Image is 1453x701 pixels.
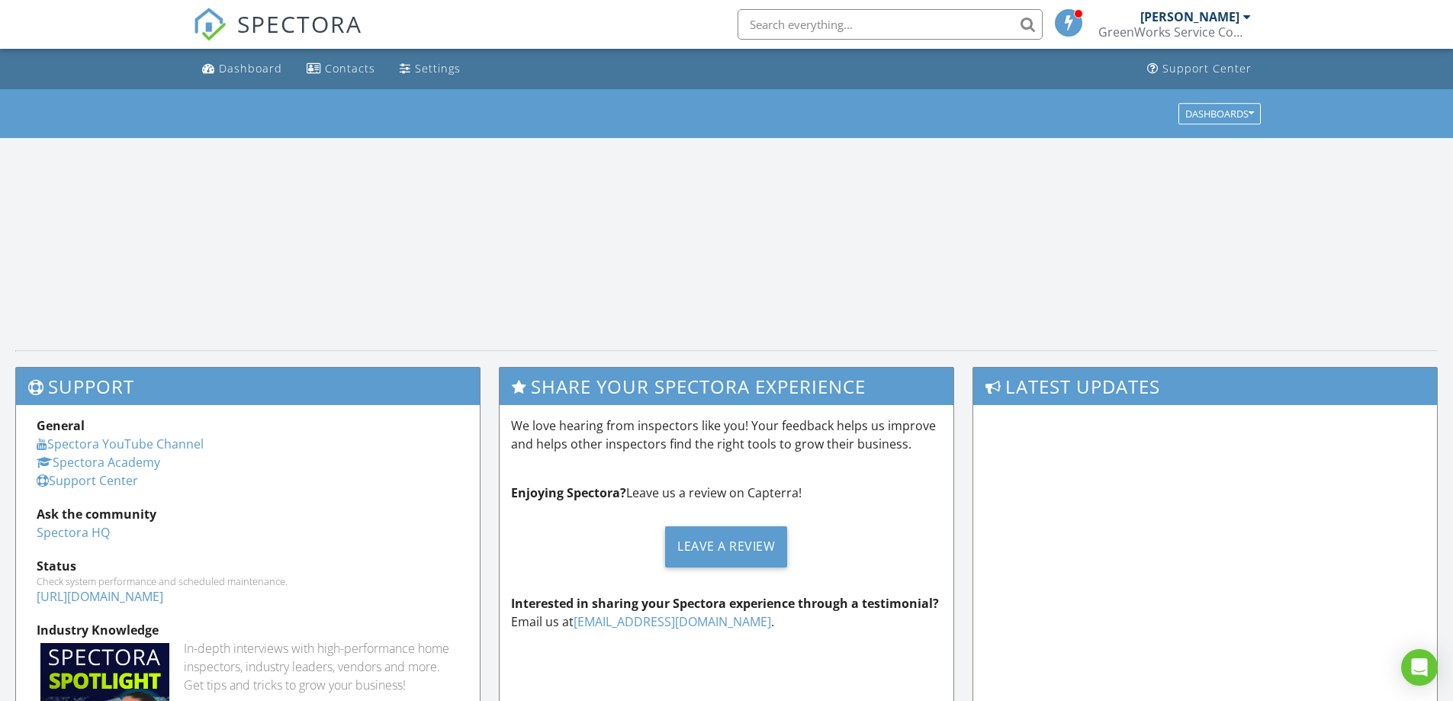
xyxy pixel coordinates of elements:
span: SPECTORA [237,8,362,40]
div: Leave a Review [665,526,787,568]
p: Email us at . [511,594,943,631]
input: Search everything... [738,9,1043,40]
a: Contacts [301,55,381,83]
div: Contacts [325,61,375,76]
a: Settings [394,55,467,83]
strong: Enjoying Spectora? [511,484,626,501]
a: Spectora HQ [37,524,110,541]
a: SPECTORA [193,21,362,53]
p: We love hearing from inspectors like you! Your feedback helps us improve and helps other inspecto... [511,416,943,453]
a: [URL][DOMAIN_NAME] [37,588,163,605]
h3: Latest Updates [973,368,1437,405]
a: Dashboard [196,55,288,83]
button: Dashboards [1178,103,1261,124]
div: Settings [415,61,461,76]
div: Industry Knowledge [37,621,459,639]
div: Support Center [1162,61,1252,76]
a: Support Center [37,472,138,489]
a: Support Center [1141,55,1258,83]
p: Leave us a review on Capterra! [511,484,943,502]
div: Status [37,557,459,575]
a: Leave a Review [511,514,943,579]
a: Spectora Academy [37,454,160,471]
div: GreenWorks Service Company [1098,24,1251,40]
a: [EMAIL_ADDRESS][DOMAIN_NAME] [574,613,771,630]
div: Check system performance and scheduled maintenance. [37,575,459,587]
div: [PERSON_NAME] [1140,9,1239,24]
h3: Support [16,368,480,405]
strong: Interested in sharing your Spectora experience through a testimonial? [511,595,939,612]
h3: Share Your Spectora Experience [500,368,954,405]
img: The Best Home Inspection Software - Spectora [193,8,227,41]
div: Open Intercom Messenger [1401,649,1438,686]
div: Dashboard [219,61,282,76]
a: Spectora YouTube Channel [37,436,204,452]
div: In-depth interviews with high-performance home inspectors, industry leaders, vendors and more. Ge... [184,639,459,694]
div: Ask the community [37,505,459,523]
strong: General [37,417,85,434]
div: Dashboards [1185,108,1254,119]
